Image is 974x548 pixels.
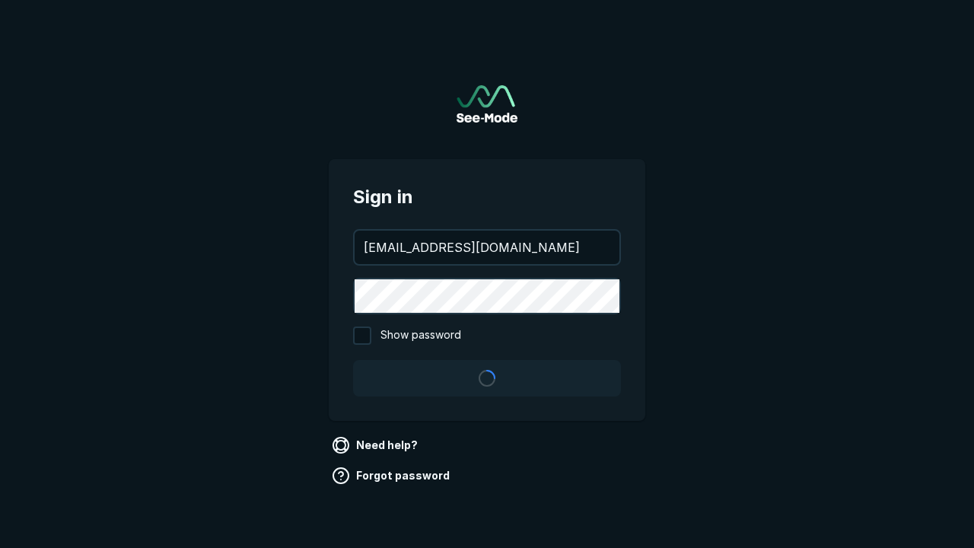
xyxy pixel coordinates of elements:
a: Need help? [329,433,424,457]
a: Forgot password [329,464,456,488]
input: your@email.com [355,231,619,264]
a: Go to sign in [457,85,517,123]
span: Sign in [353,183,621,211]
span: Show password [380,327,461,345]
img: See-Mode Logo [457,85,517,123]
